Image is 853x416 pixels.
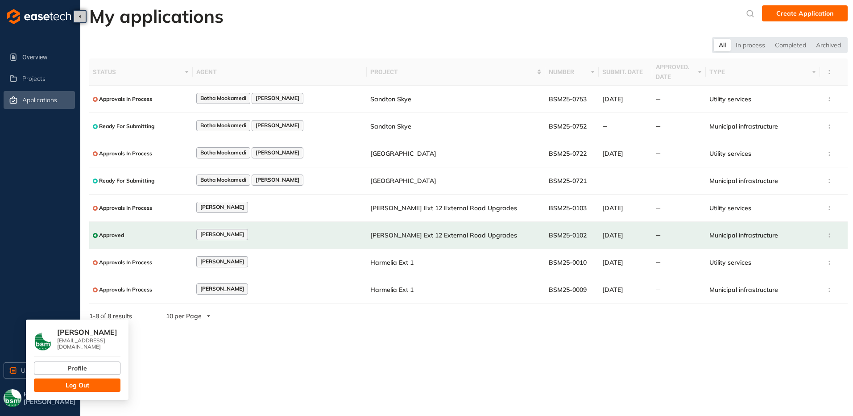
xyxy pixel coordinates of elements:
span: BSM25-0721 [549,177,587,185]
th: number [545,58,599,86]
div: Archived [811,39,846,51]
span: Municipal infrastructure [709,177,778,185]
span: — [656,259,661,266]
span: Hi, [PERSON_NAME] [24,391,77,406]
span: Municipal infrastructure [709,231,778,239]
span: Approvals In Process [99,96,152,102]
th: agent [193,58,367,86]
span: [PERSON_NAME] [256,95,299,101]
span: Utility services [709,95,751,103]
span: [DATE] [602,231,623,239]
span: Profile [67,363,87,373]
span: BSM25-0102 [549,231,587,239]
span: Create Application [776,8,833,18]
button: Profile [34,362,120,375]
span: Projects [22,75,46,83]
span: Harmelia Ext 1 [370,258,414,266]
span: project [370,67,535,77]
span: — [656,150,661,157]
span: [PERSON_NAME] [200,258,244,265]
span: [DATE] [602,286,623,294]
th: submit. date [599,58,652,86]
span: BSM25-0010 [549,258,587,266]
span: Harmelia Ext 1 [370,286,414,294]
span: [DATE] [602,204,623,212]
span: — [656,204,661,212]
img: avatar [34,333,52,350]
span: Botha Mookamedi [200,122,246,129]
span: Utility services [709,204,751,212]
th: type [706,58,820,86]
span: status [93,67,182,77]
span: Approvals In Process [99,287,152,293]
span: Approvals In Process [99,205,152,211]
th: project [367,58,545,86]
span: Botha Mookamedi [200,150,246,156]
img: avatar [4,389,21,407]
span: — [656,286,661,293]
span: [GEOGRAPHIC_DATA] [370,177,436,185]
span: Municipal infrastructure [709,286,778,294]
span: — [656,177,661,184]
span: BSM25-0722 [549,150,587,158]
div: [EMAIL_ADDRESS][DOMAIN_NAME] [57,337,120,350]
span: [PERSON_NAME] [57,328,117,337]
div: In process [731,39,770,51]
span: [PERSON_NAME] [256,150,299,156]
span: Ready For Submitting [99,178,154,184]
span: [DATE] [602,95,623,103]
span: [GEOGRAPHIC_DATA] [370,150,436,158]
span: Municipal infrastructure [709,122,778,130]
span: Utility services [709,150,751,158]
span: Sandton Skye [370,95,411,103]
div: Completed [770,39,811,51]
button: Log Out [34,379,120,392]
span: Log Out [66,380,89,390]
div: All [714,39,731,51]
span: Botha Mookamedi [200,177,246,183]
th: approved. date [652,58,706,86]
span: [PERSON_NAME] [200,204,244,210]
span: [PERSON_NAME] Ext 12 External Road Upgrades [370,204,517,212]
span: [PERSON_NAME] Ext 12 External Road Upgrades [370,231,517,239]
span: Approved [99,232,124,238]
span: Overview [22,48,73,66]
span: Approvals In Process [99,150,152,157]
span: [PERSON_NAME] [256,122,299,129]
span: BSM25-0753 [549,95,587,103]
th: status [89,58,193,86]
button: Create Application [762,5,848,21]
span: Approvals In Process [99,259,152,266]
span: [DATE] [602,258,623,266]
span: [PERSON_NAME] [200,231,244,237]
span: — [656,123,661,130]
span: BSM25-0103 [549,204,587,212]
span: [PERSON_NAME] [256,177,299,183]
span: BSM25-0752 [549,122,587,130]
span: — [602,177,607,184]
span: — [656,96,661,103]
span: Botha Mookamedi [200,95,246,101]
img: logo [7,9,71,24]
span: type [709,67,810,77]
span: — [656,232,661,239]
span: BSM25-0009 [549,286,587,294]
h2: My applications [89,5,224,27]
span: Ready For Submitting [99,123,154,129]
span: approved. date [656,62,696,82]
span: Applications [22,96,57,104]
span: — [602,123,607,130]
span: number [549,67,588,77]
span: [DATE] [602,150,623,158]
span: Utility services [709,258,751,266]
span: [PERSON_NAME] [200,286,244,292]
span: Sandton Skye [370,122,411,130]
